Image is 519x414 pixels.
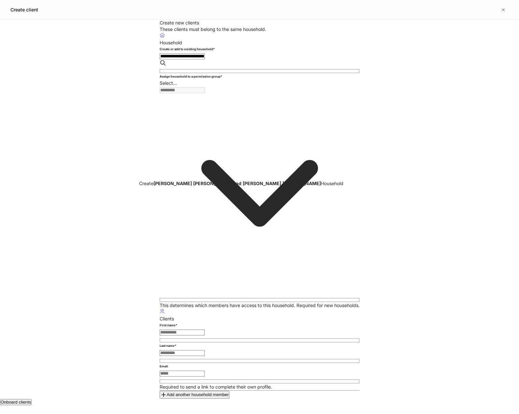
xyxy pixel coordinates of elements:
[153,181,192,186] span: [PERSON_NAME]
[160,80,360,86] div: Select...
[160,39,360,46] div: Household
[160,20,360,26] div: Create new clients
[243,181,281,186] span: [PERSON_NAME]
[160,322,177,329] h6: First name
[160,363,168,370] h6: Email
[160,316,360,322] div: Clients
[282,181,321,186] span: [PERSON_NAME]
[10,7,38,13] h5: Create client
[139,181,153,186] span: Create
[160,392,229,398] div: Add another household member
[1,400,31,405] div: Onboard clients
[160,46,215,52] h6: Create or add to existing household
[160,73,222,80] h6: Assign household to a permission group
[193,181,232,186] span: [PERSON_NAME]
[160,343,176,349] h6: Last name
[160,391,229,399] button: Add another household member
[321,181,343,186] span: Household
[160,384,360,390] p: Required to send a link to complete their own profile.
[160,302,360,309] p: This determines which members have access to this household. Required for new households.
[233,181,241,186] span: and
[160,26,360,33] div: These clients must belong to the same household.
